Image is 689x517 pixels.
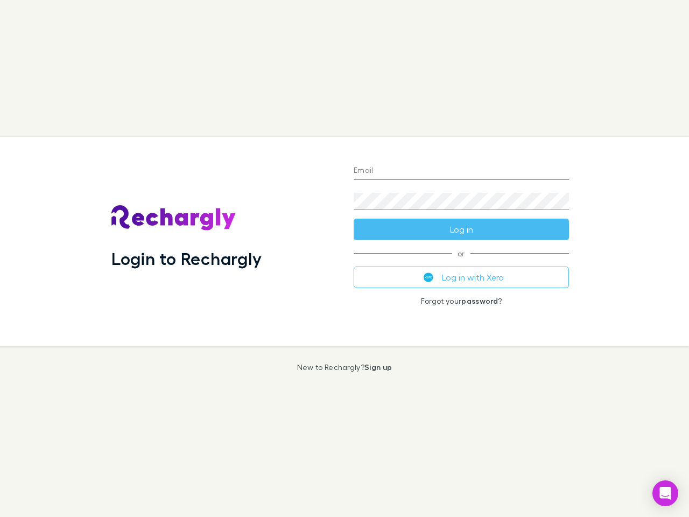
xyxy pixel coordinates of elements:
h1: Login to Rechargly [111,248,262,269]
a: Sign up [364,362,392,372]
img: Xero's logo [424,273,433,282]
p: New to Rechargly? [297,363,392,372]
button: Log in [354,219,569,240]
p: Forgot your ? [354,297,569,305]
button: Log in with Xero [354,267,569,288]
a: password [461,296,498,305]
img: Rechargly's Logo [111,205,236,231]
div: Open Intercom Messenger [652,480,678,506]
span: or [354,253,569,254]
